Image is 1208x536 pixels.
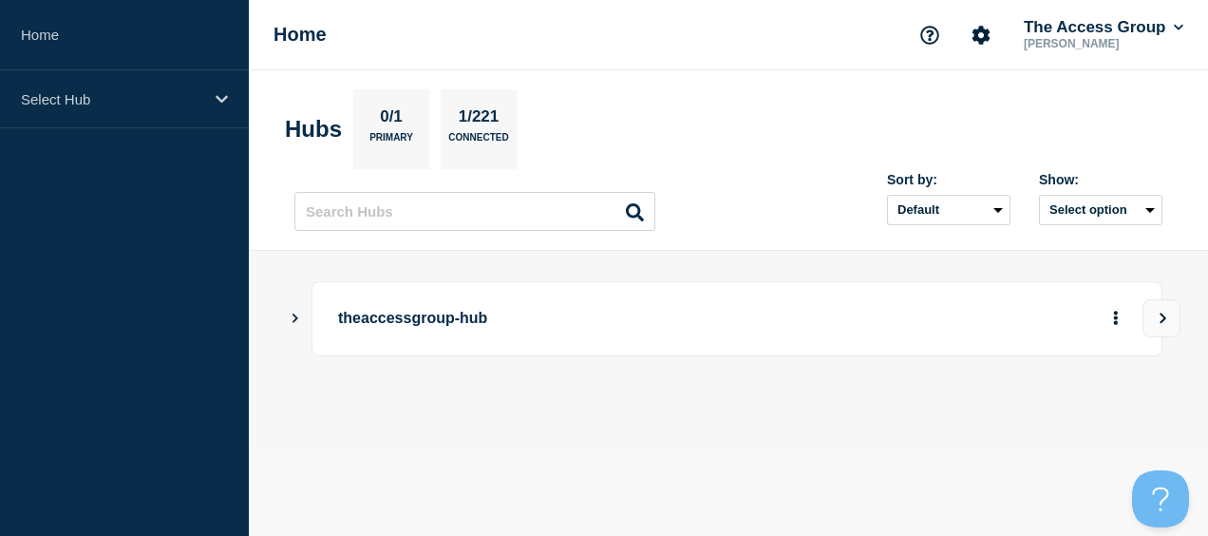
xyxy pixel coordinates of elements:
input: Search Hubs [294,192,655,231]
button: Support [910,15,950,55]
p: theaccessgroup-hub [338,301,1025,336]
h2: Hubs [285,116,342,143]
p: [PERSON_NAME] [1020,37,1187,50]
p: Connected [448,132,508,152]
button: More actions [1104,301,1128,336]
iframe: Help Scout Beacon - Open [1132,470,1189,527]
button: Account settings [961,15,1001,55]
p: Select Hub [21,91,203,107]
p: 0/1 [373,107,410,132]
button: The Access Group [1020,18,1187,37]
button: Select option [1039,195,1162,225]
h1: Home [274,24,327,46]
div: Show: [1039,172,1162,187]
button: View [1142,299,1180,337]
div: Sort by: [887,172,1010,187]
button: Show Connected Hubs [291,312,300,326]
p: Primary [369,132,413,152]
select: Sort by [887,195,1010,225]
p: 1/221 [451,107,506,132]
